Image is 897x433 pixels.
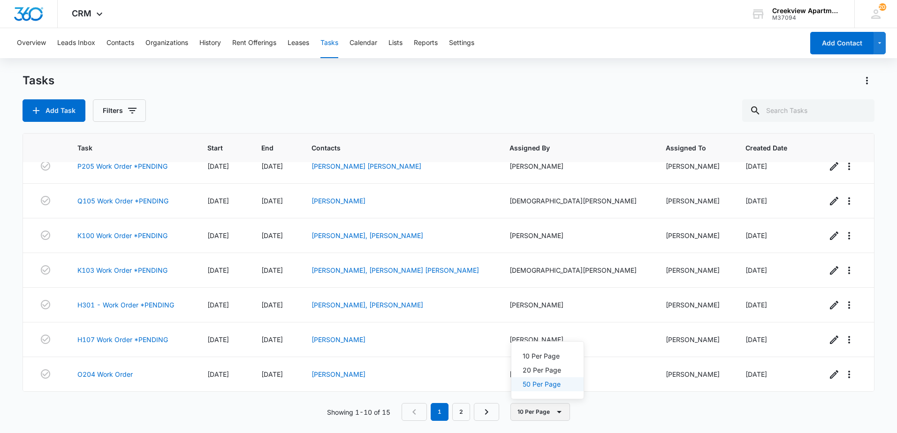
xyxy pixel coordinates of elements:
div: [DEMOGRAPHIC_DATA][PERSON_NAME] [509,265,643,275]
span: [DATE] [745,162,767,170]
span: [DATE] [745,231,767,239]
span: Assigned By [509,143,630,153]
span: CRM [72,8,91,18]
button: Leases [288,28,309,58]
div: [PERSON_NAME] [666,265,723,275]
button: Reports [414,28,438,58]
a: Page 2 [452,403,470,421]
span: [DATE] [207,197,229,205]
a: H107 Work Order *PENDING [77,335,168,344]
span: Contacts [312,143,473,153]
em: 1 [431,403,448,421]
a: [PERSON_NAME], [PERSON_NAME] [312,301,423,309]
span: [DATE] [207,266,229,274]
div: 20 Per Page [523,367,561,373]
div: [PERSON_NAME] [509,161,643,171]
button: Lists [388,28,403,58]
span: Assigned To [666,143,709,153]
span: Task [77,143,171,153]
button: Organizations [145,28,188,58]
a: O204 Work Order [77,369,133,379]
span: [DATE] [207,162,229,170]
button: Actions [859,73,874,88]
span: [DATE] [261,231,283,239]
button: Settings [449,28,474,58]
a: [PERSON_NAME] [PERSON_NAME] [312,162,421,170]
span: [DATE] [745,370,767,378]
span: [DATE] [745,336,767,343]
span: [DATE] [261,266,283,274]
span: [DATE] [261,370,283,378]
button: 10 Per Page [511,349,584,363]
button: History [199,28,221,58]
div: [PERSON_NAME] [666,196,723,206]
span: Start [207,143,225,153]
span: [DATE] [207,336,229,343]
a: Q105 Work Order *PENDING [77,196,168,206]
div: [PERSON_NAME] [509,300,643,310]
button: 10 Per Page [510,403,570,421]
button: Tasks [320,28,338,58]
a: K103 Work Order *PENDING [77,265,167,275]
span: [DATE] [261,336,283,343]
button: Add Contact [810,32,874,54]
div: 10 Per Page [523,353,561,359]
span: [DATE] [745,266,767,274]
a: [PERSON_NAME] [312,197,365,205]
div: [PERSON_NAME] [666,161,723,171]
span: [DATE] [745,301,767,309]
div: [PERSON_NAME] [509,369,643,379]
div: [PERSON_NAME] [509,335,643,344]
input: Search Tasks [742,99,874,122]
div: [PERSON_NAME] [509,231,643,240]
span: [DATE] [745,197,767,205]
h1: Tasks [23,74,54,88]
span: Created Date [745,143,791,153]
div: [DEMOGRAPHIC_DATA][PERSON_NAME] [509,196,643,206]
button: Add Task [23,99,85,122]
a: K100 Work Order *PENDING [77,231,167,240]
button: Filters [93,99,146,122]
button: 20 Per Page [511,363,584,377]
button: Contacts [106,28,134,58]
div: notifications count [879,3,886,11]
a: [PERSON_NAME] [312,370,365,378]
span: [DATE] [207,370,229,378]
a: Next Page [474,403,499,421]
div: 50 Per Page [523,381,561,388]
a: [PERSON_NAME] [312,336,365,343]
span: 207 [879,3,886,11]
button: Overview [17,28,46,58]
a: [PERSON_NAME], [PERSON_NAME] [PERSON_NAME] [312,266,479,274]
div: [PERSON_NAME] [666,300,723,310]
button: Leads Inbox [57,28,95,58]
a: [PERSON_NAME], [PERSON_NAME] [312,231,423,239]
button: Rent Offerings [232,28,276,58]
span: [DATE] [261,197,283,205]
div: account name [772,7,841,15]
span: End [261,143,275,153]
span: [DATE] [207,301,229,309]
nav: Pagination [402,403,499,421]
button: 50 Per Page [511,377,584,391]
div: account id [772,15,841,21]
a: P205 Work Order *PENDING [77,161,167,171]
div: [PERSON_NAME] [666,369,723,379]
span: [DATE] [261,301,283,309]
a: H301 - Work Order *PENDING [77,300,174,310]
div: [PERSON_NAME] [666,231,723,240]
span: [DATE] [207,231,229,239]
button: Calendar [350,28,377,58]
p: Showing 1-10 of 15 [327,407,390,417]
span: [DATE] [261,162,283,170]
div: [PERSON_NAME] [666,335,723,344]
